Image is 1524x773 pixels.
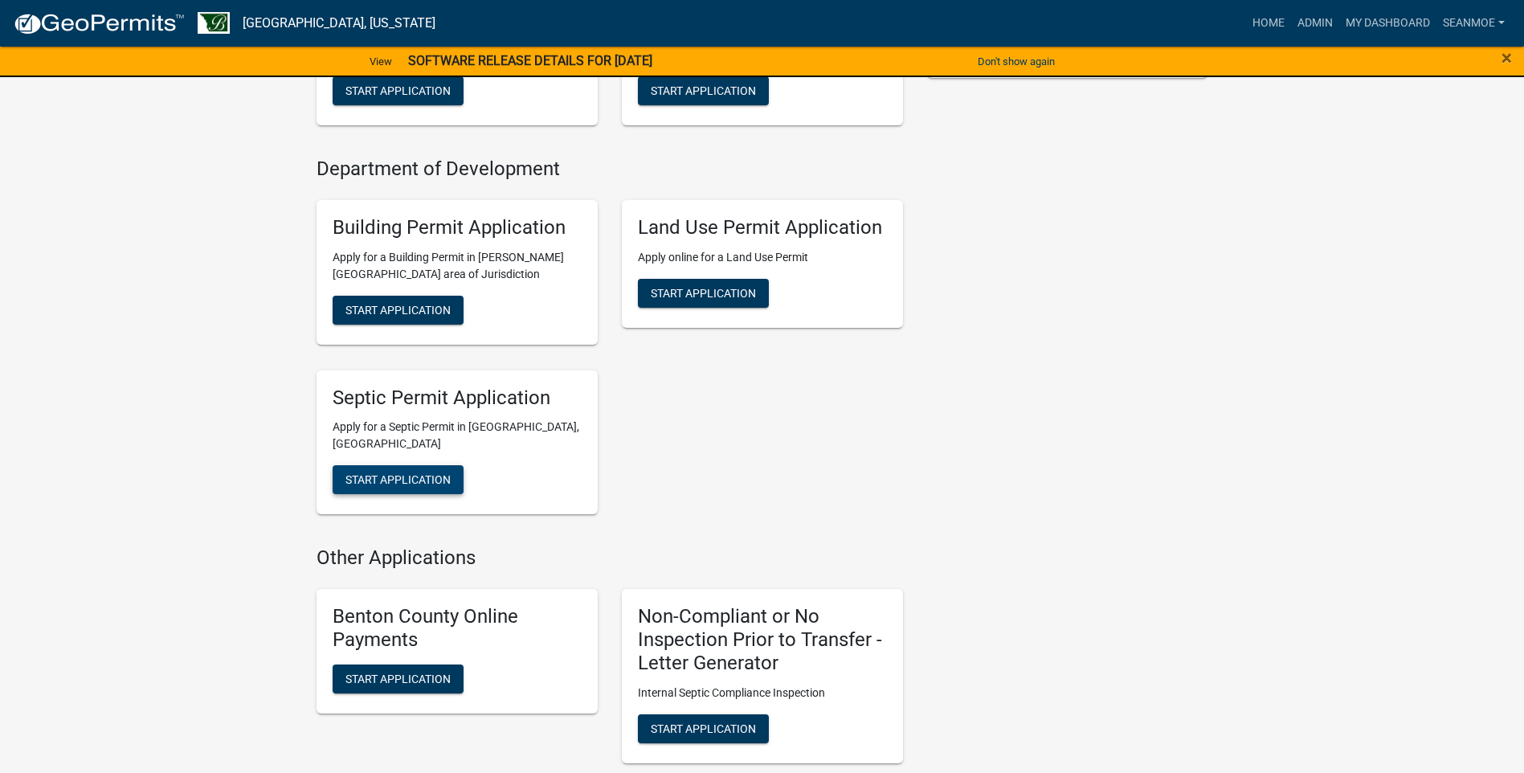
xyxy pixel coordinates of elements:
[638,249,887,266] p: Apply online for a Land Use Permit
[317,546,903,570] h4: Other Applications
[1339,8,1436,39] a: My Dashboard
[333,76,464,105] button: Start Application
[1436,8,1511,39] a: SeanMoe
[971,48,1061,75] button: Don't show again
[651,84,756,97] span: Start Application
[333,296,464,325] button: Start Application
[333,465,464,494] button: Start Application
[1291,8,1339,39] a: Admin
[638,216,887,239] h5: Land Use Permit Application
[651,722,756,734] span: Start Application
[333,249,582,283] p: Apply for a Building Permit in [PERSON_NAME][GEOGRAPHIC_DATA] area of Jurisdiction
[363,48,398,75] a: View
[408,53,652,68] strong: SOFTWARE RELEASE DETAILS FOR [DATE]
[198,12,230,34] img: Benton County, Minnesota
[345,84,451,97] span: Start Application
[317,157,903,181] h4: Department of Development
[333,665,464,693] button: Start Application
[333,605,582,652] h5: Benton County Online Payments
[333,386,582,410] h5: Septic Permit Application
[638,76,769,105] button: Start Application
[638,279,769,308] button: Start Application
[243,10,435,37] a: [GEOGRAPHIC_DATA], [US_STATE]
[333,216,582,239] h5: Building Permit Application
[638,605,887,674] h5: Non-Compliant or No Inspection Prior to Transfer - Letter Generator
[345,672,451,685] span: Start Application
[638,685,887,701] p: Internal Septic Compliance Inspection
[638,714,769,743] button: Start Application
[651,286,756,299] span: Start Application
[333,419,582,452] p: Apply for a Septic Permit in [GEOGRAPHIC_DATA], [GEOGRAPHIC_DATA]
[1246,8,1291,39] a: Home
[345,473,451,486] span: Start Application
[1502,47,1512,69] span: ×
[1502,48,1512,67] button: Close
[345,303,451,316] span: Start Application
